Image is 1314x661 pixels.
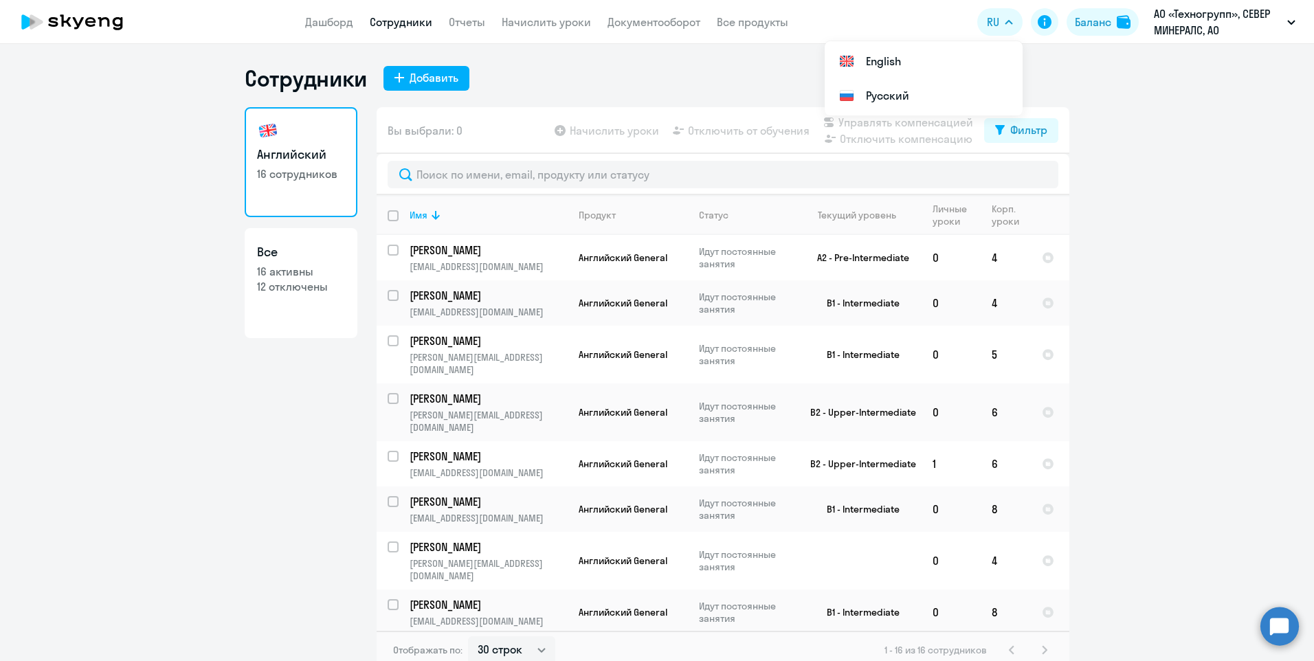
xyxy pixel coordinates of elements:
span: Английский General [579,406,667,418]
div: Статус [699,209,793,221]
td: 0 [922,590,981,635]
button: RU [977,8,1023,36]
span: Английский General [579,606,667,618]
span: Вы выбрали: 0 [388,122,463,139]
div: Статус [699,209,728,221]
span: Английский General [579,297,667,309]
div: Корп. уроки [992,203,1021,227]
p: [PERSON_NAME] [410,333,565,348]
button: Фильтр [984,118,1058,143]
p: АО «Техногрупп», СЕВЕР МИНЕРАЛС, АО [1154,5,1282,38]
img: english [257,120,279,142]
td: B2 - Upper-Intermediate [794,441,922,486]
span: Английский General [579,458,667,470]
button: АО «Техногрупп», СЕВЕР МИНЕРАЛС, АО [1147,5,1302,38]
div: Личные уроки [933,203,980,227]
div: Продукт [579,209,616,221]
p: [EMAIL_ADDRESS][DOMAIN_NAME] [410,467,567,479]
span: Английский General [579,554,667,567]
img: balance [1117,15,1131,29]
div: Личные уроки [933,203,971,227]
button: Добавить [383,66,469,91]
input: Поиск по имени, email, продукту или статусу [388,161,1058,188]
ul: RU [825,41,1023,115]
p: 16 активны [257,264,345,279]
td: B1 - Intermediate [794,486,922,532]
td: B1 - Intermediate [794,326,922,383]
h3: Английский [257,146,345,164]
p: [EMAIL_ADDRESS][DOMAIN_NAME] [410,306,567,318]
td: 4 [981,280,1031,326]
p: Идут постоянные занятия [699,497,793,522]
p: 16 сотрудников [257,166,345,181]
p: [PERSON_NAME][EMAIL_ADDRESS][DOMAIN_NAME] [410,351,567,376]
a: [PERSON_NAME] [410,333,567,348]
a: [PERSON_NAME] [410,449,567,464]
td: A2 - Pre-Intermediate [794,235,922,280]
td: B1 - Intermediate [794,590,922,635]
a: Все16 активны12 отключены [245,228,357,338]
a: [PERSON_NAME] [410,539,567,554]
p: [PERSON_NAME] [410,597,565,612]
span: Английский General [579,348,667,361]
p: Идут постоянные занятия [699,451,793,476]
p: [EMAIL_ADDRESS][DOMAIN_NAME] [410,615,567,627]
a: Английский16 сотрудников [245,107,357,217]
div: Добавить [410,69,458,86]
td: 0 [922,486,981,532]
span: 1 - 16 из 16 сотрудников [884,644,987,656]
div: Корп. уроки [992,203,1030,227]
a: [PERSON_NAME] [410,597,567,612]
td: 5 [981,326,1031,383]
td: 4 [981,235,1031,280]
td: 6 [981,383,1031,441]
p: Идут постоянные занятия [699,548,793,573]
a: [PERSON_NAME] [410,288,567,303]
p: [PERSON_NAME] [410,391,565,406]
img: Русский [838,87,855,104]
a: [PERSON_NAME] [410,243,567,258]
p: [PERSON_NAME] [410,539,565,554]
td: B2 - Upper-Intermediate [794,383,922,441]
p: [PERSON_NAME] [410,494,565,509]
div: Фильтр [1010,122,1047,138]
p: [PERSON_NAME][EMAIL_ADDRESS][DOMAIN_NAME] [410,409,567,434]
p: [PERSON_NAME] [410,288,565,303]
td: B1 - Intermediate [794,280,922,326]
span: Отображать по: [393,644,463,656]
p: 12 отключены [257,279,345,294]
span: Английский General [579,251,667,264]
td: 8 [981,590,1031,635]
div: Продукт [579,209,687,221]
a: Отчеты [449,15,485,29]
td: 6 [981,441,1031,486]
p: [EMAIL_ADDRESS][DOMAIN_NAME] [410,260,567,273]
p: Идут постоянные занятия [699,400,793,425]
td: 1 [922,441,981,486]
td: 0 [922,383,981,441]
td: 8 [981,486,1031,532]
p: [PERSON_NAME][EMAIL_ADDRESS][DOMAIN_NAME] [410,557,567,582]
h3: Все [257,243,345,261]
a: Документооборот [608,15,700,29]
td: 0 [922,532,981,590]
button: Балансbalance [1067,8,1139,36]
a: [PERSON_NAME] [410,391,567,406]
p: [EMAIL_ADDRESS][DOMAIN_NAME] [410,512,567,524]
div: Текущий уровень [818,209,896,221]
div: Текущий уровень [805,209,921,221]
p: [PERSON_NAME] [410,243,565,258]
p: Идут постоянные занятия [699,245,793,270]
span: Английский General [579,503,667,515]
a: Начислить уроки [502,15,591,29]
div: Имя [410,209,567,221]
td: 0 [922,235,981,280]
a: Сотрудники [370,15,432,29]
td: 0 [922,326,981,383]
td: 4 [981,532,1031,590]
p: [PERSON_NAME] [410,449,565,464]
div: Имя [410,209,427,221]
p: Идут постоянные занятия [699,600,793,625]
a: [PERSON_NAME] [410,494,567,509]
